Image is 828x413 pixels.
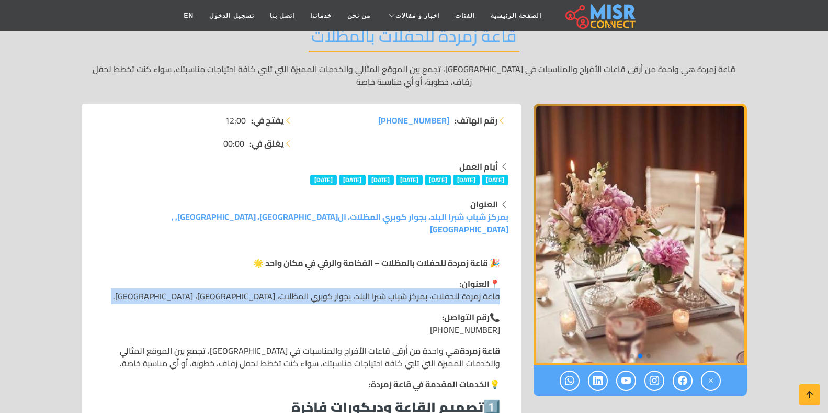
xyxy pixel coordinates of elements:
[368,175,394,185] span: [DATE]
[459,159,498,174] strong: أيام العمل
[103,311,500,336] p: 📞 [PHONE_NUMBER]
[309,26,519,52] h2: قاعة زمردة للحفلات بالمظلات
[460,343,500,359] strong: قاعة زمردة
[442,309,490,325] strong: رقم التواصل:
[378,113,449,128] span: [PHONE_NUMBER]
[262,6,302,26] a: اتصل بنا
[176,6,202,26] a: EN
[565,3,636,29] img: main.misr_connect
[630,354,634,358] span: Go to slide 3
[470,196,498,212] strong: العنوان
[425,175,451,185] span: [DATE]
[251,114,284,127] strong: يفتح في:
[646,354,651,358] span: Go to slide 1
[453,175,480,185] span: [DATE]
[82,63,747,88] p: قاعة زمردة هي واحدة من أرقى قاعات الأفراح والمناسبات في [GEOGRAPHIC_DATA]، تجمع بين الموقع المثال...
[534,104,747,365] img: قاعة زمردة للحفلات بالمظلات
[339,175,366,185] span: [DATE]
[339,6,378,26] a: من نحن
[103,344,500,370] p: هي واحدة من أرقى قاعات الأفراح والمناسبات في [GEOGRAPHIC_DATA]، تجمع بين الموقع المثالي والخدمات ...
[249,137,284,150] strong: يغلق في:
[460,276,490,292] strong: العنوان:
[378,6,447,26] a: اخبار و مقالات
[482,175,508,185] span: [DATE]
[369,376,490,392] strong: الخدمات المقدمة في قاعة زمردة:
[253,255,500,271] strong: 🎉 قاعة زمردة للحفلات بالمظلات – الفخامة والرقي في مكان واحد 🌟
[201,6,262,26] a: تسجيل الدخول
[310,175,337,185] span: [DATE]
[302,6,339,26] a: خدماتنا
[638,354,642,358] span: Go to slide 2
[395,11,439,20] span: اخبار و مقالات
[396,175,423,185] span: [DATE]
[223,137,244,150] span: 00:00
[483,6,549,26] a: الصفحة الرئيسية
[225,114,246,127] span: 12:00
[447,6,483,26] a: الفئات
[455,114,497,127] strong: رقم الهاتف:
[378,114,449,127] a: [PHONE_NUMBER]
[534,104,747,365] div: 2 / 3
[103,277,500,303] p: 📍 قاعة زمردة للحفلات، بمركز شباب شبرا البلد، بجوار كوبري المظلات، [GEOGRAPHIC_DATA]، [GEOGRAPHIC_...
[103,378,500,390] p: 💡
[172,209,508,237] a: بمركز شباب شبرا البلد، بجوار كوبري المظلات، ال[GEOGRAPHIC_DATA]، [GEOGRAPHIC_DATA], , [GEOGRAPHIC...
